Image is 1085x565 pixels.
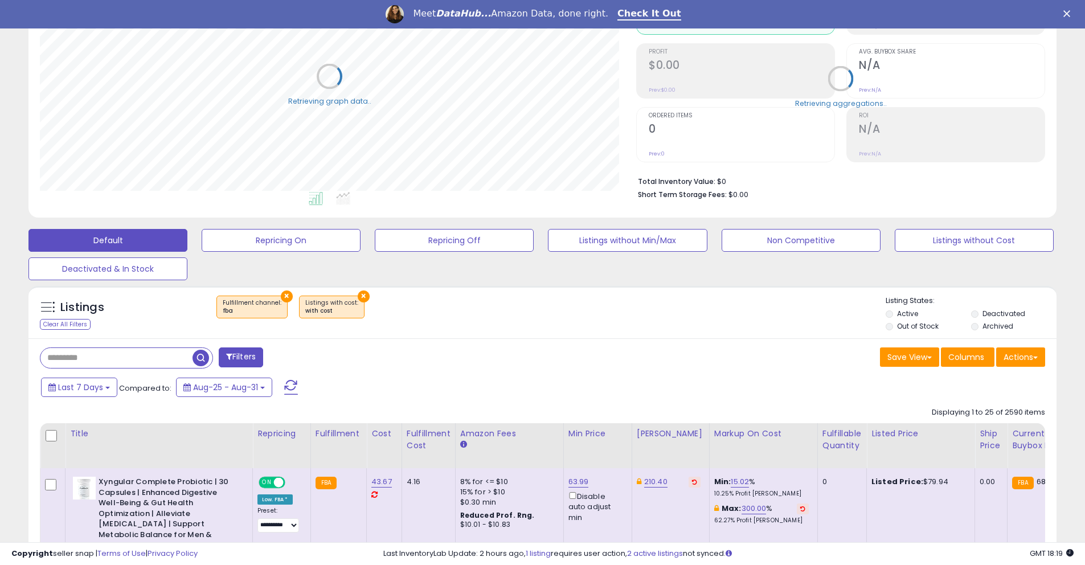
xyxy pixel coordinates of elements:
div: seller snap | | [11,548,198,559]
button: Columns [941,347,994,367]
h5: Listings [60,300,104,316]
div: Meet Amazon Data, done right. [413,8,608,19]
div: % [714,477,809,498]
a: 43.67 [371,476,392,488]
div: with cost [305,307,358,315]
button: Repricing On [202,229,361,252]
button: Default [28,229,187,252]
div: Preset: [257,507,302,533]
a: 15.02 [731,476,749,488]
a: 210.40 [644,476,668,488]
div: Fulfillment [316,428,362,440]
span: Aug-25 - Aug-31 [193,382,258,393]
span: ON [260,478,274,488]
div: Close [1063,10,1075,17]
div: 4.16 [407,477,447,487]
p: Listing States: [886,296,1057,306]
button: Repricing Off [375,229,534,252]
a: Privacy Policy [148,548,198,559]
span: Fulfillment channel : [223,298,281,316]
div: fba [223,307,281,315]
div: Low. FBA * [257,494,293,505]
button: Listings without Min/Max [548,229,707,252]
b: Min: [714,476,731,487]
span: 68 [1037,476,1046,487]
div: Current Buybox Price [1012,428,1071,452]
div: $79.94 [871,477,966,487]
p: 62.27% Profit [PERSON_NAME] [714,517,809,525]
div: Disable auto adjust min [568,490,623,523]
button: Actions [996,347,1045,367]
div: Fulfillable Quantity [822,428,862,452]
label: Out of Stock [897,321,939,331]
button: Filters [219,347,263,367]
p: 10.25% Profit [PERSON_NAME] [714,490,809,498]
button: Non Competitive [722,229,881,252]
div: 8% for <= $10 [460,477,555,487]
div: Clear All Filters [40,319,91,330]
b: Listed Price: [871,476,923,487]
div: 0.00 [980,477,998,487]
div: Fulfillment Cost [407,428,451,452]
button: × [281,290,293,302]
a: 63.99 [568,476,589,488]
button: Save View [880,347,939,367]
div: Displaying 1 to 25 of 2590 items [932,407,1045,418]
div: $0.30 min [460,497,555,507]
div: Repricing [257,428,306,440]
span: OFF [284,478,302,488]
img: 31xjpLR4EZL._SL40_.jpg [73,477,96,500]
div: Min Price [568,428,627,440]
img: Profile image for Georgie [386,5,404,23]
small: FBA [1012,477,1033,489]
a: 300.00 [742,503,767,514]
div: % [714,503,809,525]
div: [PERSON_NAME] [637,428,705,440]
div: Listed Price [871,428,970,440]
div: Retrieving aggregations.. [795,98,887,108]
b: Xyngular Complete Probiotic | 30 Capsules | Enhanced Digestive Well-Being & Gut Health Optimizati... [99,477,237,554]
button: Deactivated & In Stock [28,257,187,280]
div: $10.01 - $10.83 [460,520,555,530]
span: Compared to: [119,383,171,394]
a: Check It Out [617,8,681,21]
small: Amazon Fees. [460,440,467,450]
div: 15% for > $10 [460,487,555,497]
span: Last 7 Days [58,382,103,393]
small: FBA [316,477,337,489]
div: Retrieving graph data.. [288,96,371,106]
a: 1 listing [526,548,551,559]
span: Listings with cost : [305,298,358,316]
span: Columns [948,351,984,363]
b: Reduced Prof. Rng. [460,510,535,520]
button: Last 7 Days [41,378,117,397]
div: Amazon Fees [460,428,559,440]
button: Listings without Cost [895,229,1054,252]
div: Ship Price [980,428,1002,452]
label: Deactivated [982,309,1025,318]
i: DataHub... [436,8,491,19]
a: Terms of Use [97,548,146,559]
span: 2025-09-8 18:19 GMT [1030,548,1074,559]
button: × [358,290,370,302]
a: 2 active listings [627,548,683,559]
label: Archived [982,321,1013,331]
th: The percentage added to the cost of goods (COGS) that forms the calculator for Min & Max prices. [709,423,817,468]
div: 0 [822,477,858,487]
div: Title [70,428,248,440]
b: Max: [722,503,742,514]
div: Cost [371,428,397,440]
strong: Copyright [11,548,53,559]
button: Aug-25 - Aug-31 [176,378,272,397]
label: Active [897,309,918,318]
div: Markup on Cost [714,428,813,440]
div: Last InventoryLab Update: 2 hours ago, requires user action, not synced. [383,548,1074,559]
